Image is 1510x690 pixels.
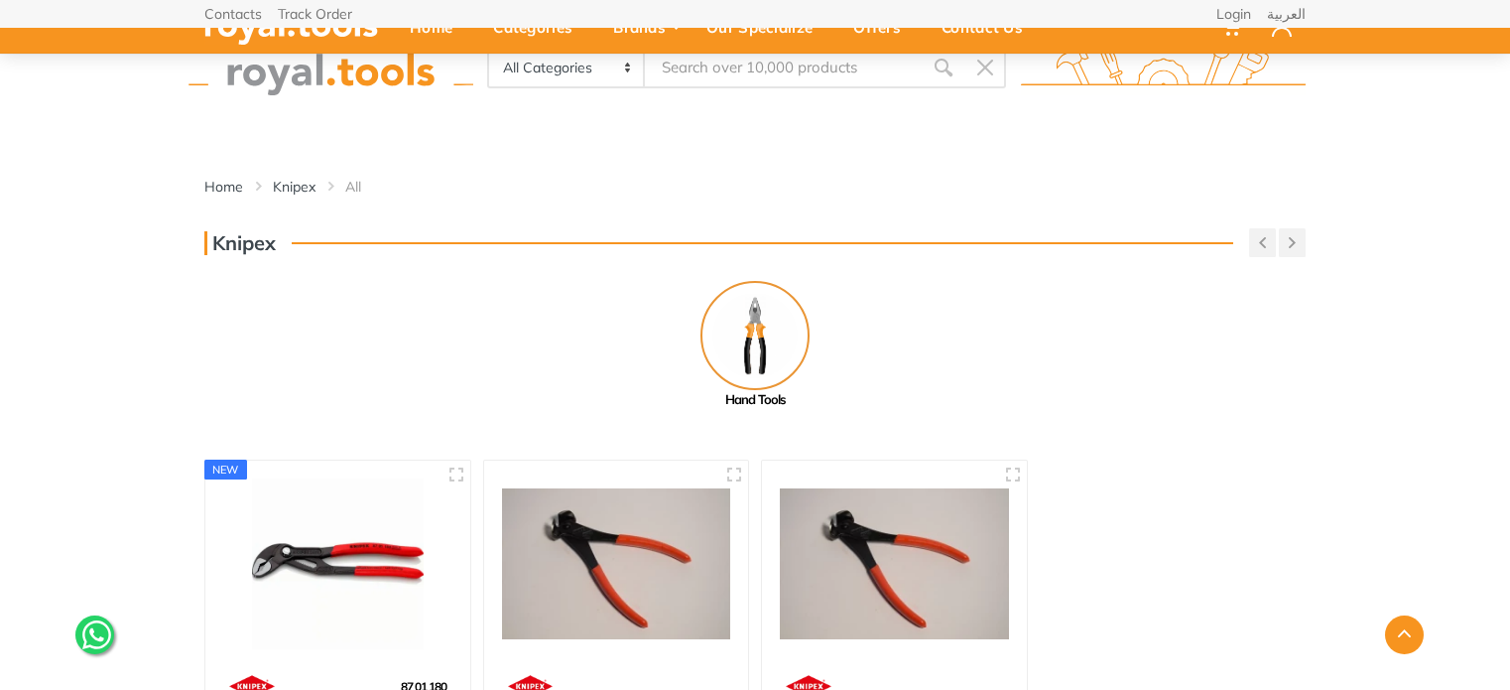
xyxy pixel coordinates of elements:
[502,479,731,650] img: Royal Tools - Knipex 180mm End Cutting Nipper
[664,281,847,410] a: Hand Tools
[489,49,645,86] select: Category
[345,177,391,197] li: All
[780,479,1009,650] img: Royal Tools - Knipex 160mm End Cutting Nipper
[664,390,847,410] div: Hand Tools
[700,281,810,390] img: Royal - Hand Tools
[278,7,352,21] a: Track Order
[204,177,1306,197] nav: breadcrumb
[273,177,315,197] a: Knipex
[189,41,473,95] img: royal.tools Logo
[204,231,276,255] h3: Knipex
[1021,41,1306,95] img: royal.tools Logo
[204,7,262,21] a: Contacts
[645,47,923,88] input: Site search
[1267,7,1306,21] a: العربية
[204,177,243,197] a: Home
[223,479,452,650] img: Royal Tools - Water Pump Pliers 180mm
[204,460,247,480] div: new
[1216,7,1251,21] a: Login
